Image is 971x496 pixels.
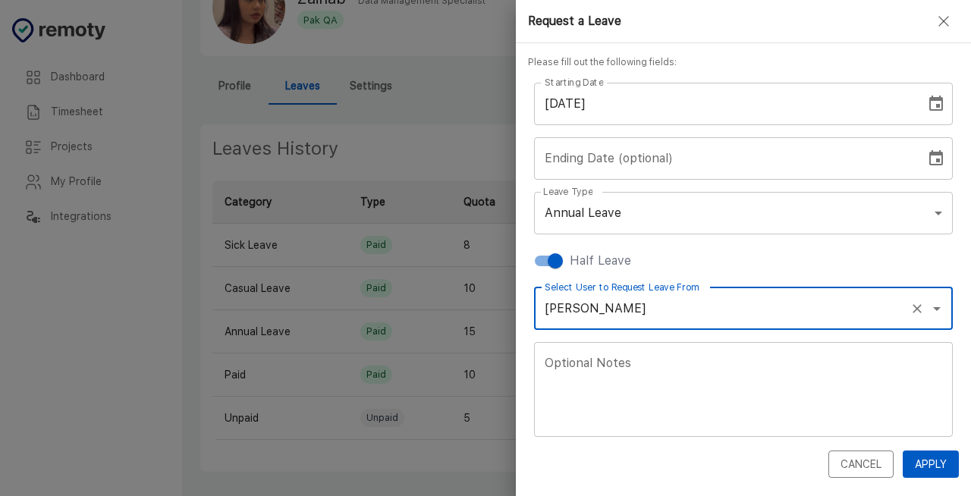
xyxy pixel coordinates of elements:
[921,89,951,119] button: Choose date, selected date is Sep 5, 2025
[907,298,928,319] button: Clear
[534,137,915,180] input: mm/dd/yyyy
[926,298,947,319] button: Open
[545,76,603,89] label: Starting Date
[570,252,631,270] span: Half Leave
[528,12,621,30] h4: Request a Leave
[534,83,915,125] input: mm/dd/yyyy
[903,450,959,479] button: Apply
[921,143,951,174] button: Choose date
[539,185,592,198] label: Leave Type
[828,450,894,479] button: Cancel
[534,192,953,234] div: Annual Leave
[528,55,959,71] p: Please fill out the following fields:
[545,281,699,294] label: Select User to Request Leave From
